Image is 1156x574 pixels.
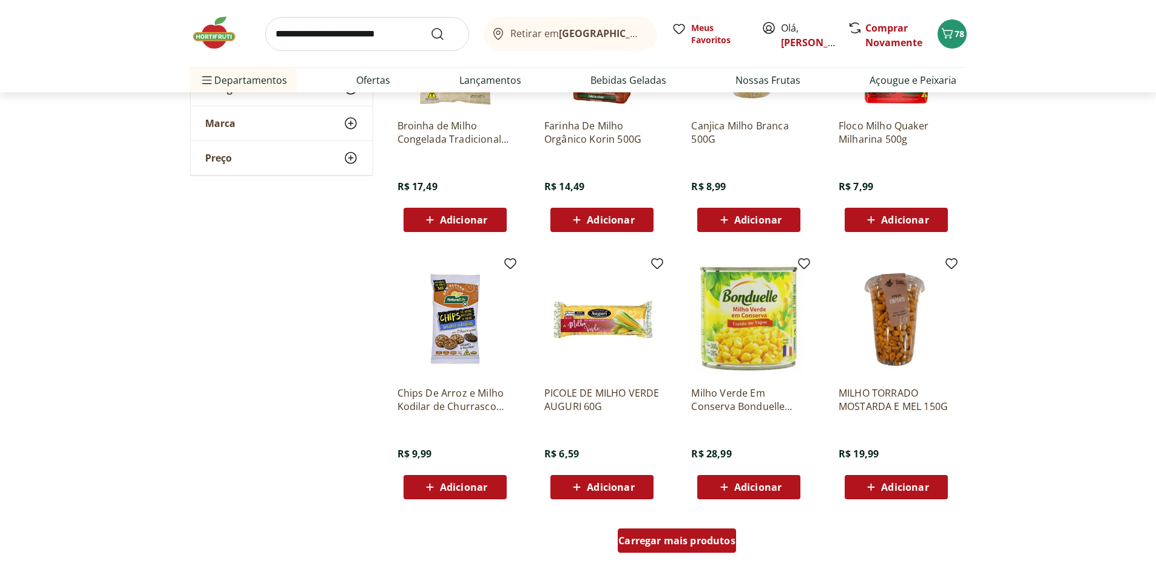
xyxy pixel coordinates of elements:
[587,482,634,492] span: Adicionar
[356,73,390,87] a: Ofertas
[691,261,806,377] img: Milho Verde Em Conserva Bonduelle Lata 285G
[205,152,232,164] span: Preço
[839,119,954,146] a: Floco Milho Quaker Milharina 500g
[397,261,513,377] img: Chips De Arroz e Milho Kodilar de Churrasco Sem Glúten 70g
[397,180,438,193] span: R$ 17,49
[870,73,956,87] a: Açougue e Peixaria
[691,386,806,413] a: Milho Verde Em Conserva Bonduelle Lata 285G
[691,22,747,46] span: Meus Favoritos
[191,141,373,175] button: Preço
[590,73,666,87] a: Bebidas Geladas
[839,386,954,413] a: MILHO TORRADO MOSTARDA E MEL 150G
[618,536,735,545] span: Carregar mais produtos
[397,386,513,413] a: Chips De Arroz e Milho Kodilar de Churrasco Sem Glúten 70g
[697,475,800,499] button: Adicionar
[550,208,654,232] button: Adicionar
[265,17,469,51] input: search
[544,261,660,377] img: PICOLE DE MILHO VERDE AUGURI 60G
[510,28,644,39] span: Retirar em
[735,73,800,87] a: Nossas Frutas
[734,215,782,225] span: Adicionar
[440,215,487,225] span: Adicionar
[691,180,726,193] span: R$ 8,99
[484,17,657,51] button: Retirar em[GEOGRAPHIC_DATA]/[GEOGRAPHIC_DATA]
[691,119,806,146] a: Canjica Milho Branca 500G
[404,475,507,499] button: Adicionar
[881,482,928,492] span: Adicionar
[697,208,800,232] button: Adicionar
[839,180,873,193] span: R$ 7,99
[691,447,731,460] span: R$ 28,99
[618,528,736,558] a: Carregar mais produtos
[955,28,964,39] span: 78
[544,447,579,460] span: R$ 6,59
[397,447,432,460] span: R$ 9,99
[544,386,660,413] a: PICOLE DE MILHO VERDE AUGURI 60G
[845,208,948,232] button: Adicionar
[839,261,954,377] img: MILHO TORRADO MOSTARDA E MEL 150G
[430,27,459,41] button: Submit Search
[559,27,763,40] b: [GEOGRAPHIC_DATA]/[GEOGRAPHIC_DATA]
[672,22,747,46] a: Meus Favoritos
[881,215,928,225] span: Adicionar
[200,66,214,95] button: Menu
[459,73,521,87] a: Lançamentos
[200,66,287,95] span: Departamentos
[544,180,584,193] span: R$ 14,49
[190,15,251,51] img: Hortifruti
[839,447,879,460] span: R$ 19,99
[404,208,507,232] button: Adicionar
[781,21,835,50] span: Olá,
[845,475,948,499] button: Adicionar
[734,482,782,492] span: Adicionar
[191,106,373,140] button: Marca
[550,475,654,499] button: Adicionar
[397,119,513,146] a: Broinha de Milho Congelada Tradicional HNT 400g
[440,482,487,492] span: Adicionar
[938,19,967,49] button: Carrinho
[865,21,922,49] a: Comprar Novamente
[587,215,634,225] span: Adicionar
[544,119,660,146] a: Farinha De Milho Orgânico Korin 500G
[205,117,235,129] span: Marca
[781,36,860,49] a: [PERSON_NAME]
